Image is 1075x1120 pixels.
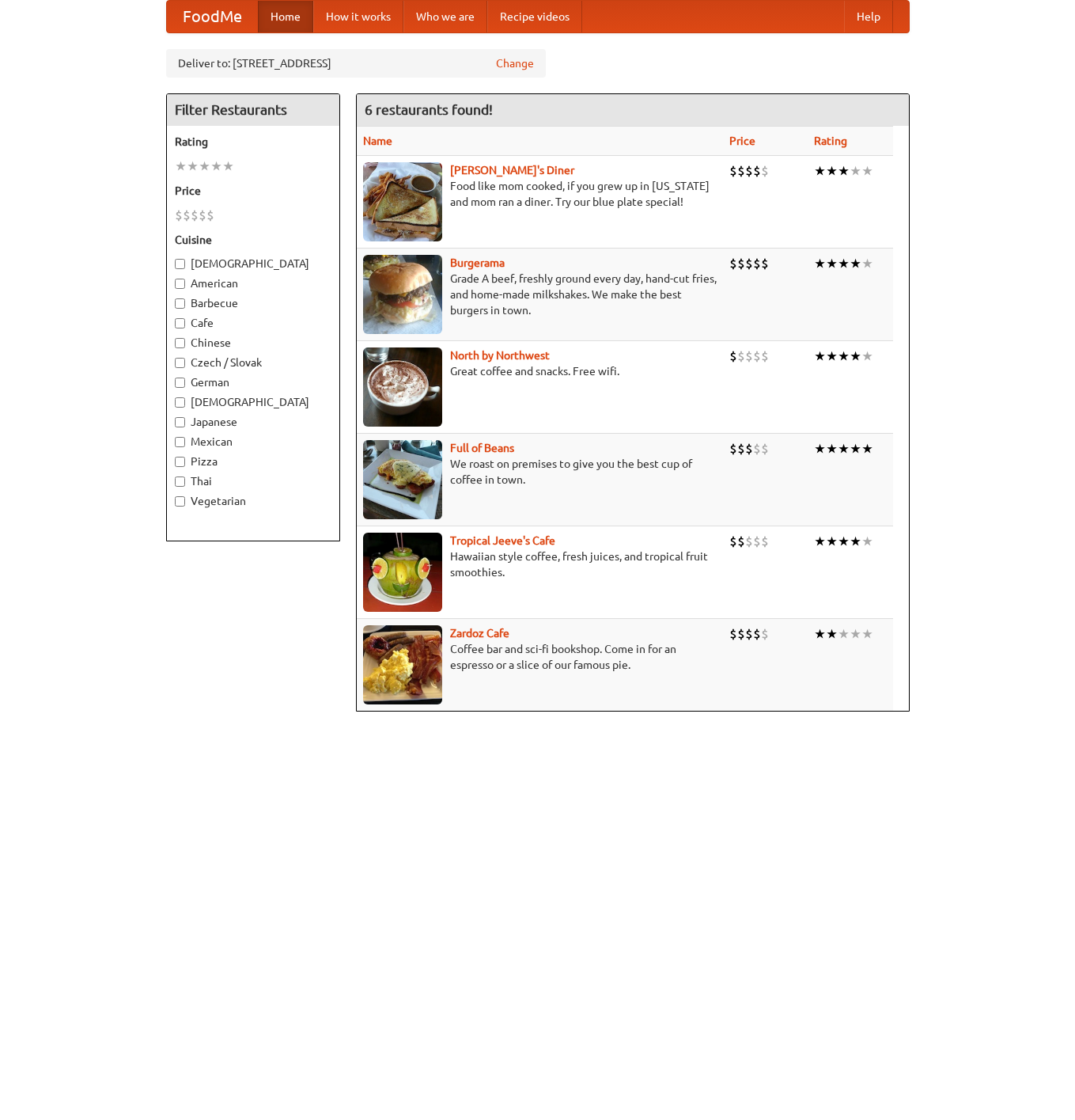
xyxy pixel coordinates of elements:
[850,533,861,550] li: ★
[175,335,331,351] label: Chinese
[363,440,442,519] img: beans.jpg
[814,162,826,180] li: ★
[450,534,555,547] a: Tropical Jeeve's Cafe
[826,533,838,550] li: ★
[753,440,761,457] li: $
[363,135,392,147] a: Name
[826,347,838,365] li: ★
[175,232,331,248] h5: Cuisine
[450,256,505,269] a: Burgerama
[222,158,234,175] li: ★
[210,158,222,175] li: ★
[175,338,185,348] input: Chinese
[737,347,745,365] li: $
[729,347,737,365] li: $
[838,347,850,365] li: ★
[814,440,826,457] li: ★
[826,625,838,643] li: ★
[737,533,745,550] li: $
[450,164,574,177] b: [PERSON_NAME]'s Diner
[850,255,861,272] li: ★
[737,625,745,643] li: $
[761,533,769,550] li: $
[175,417,185,427] input: Japanese
[729,533,737,550] li: $
[175,434,331,450] label: Mexican
[753,162,761,180] li: $
[745,347,753,365] li: $
[206,207,214,224] li: $
[729,135,755,147] a: Price
[191,207,199,224] li: $
[450,442,514,454] a: Full of Beans
[761,162,769,180] li: $
[745,440,753,457] li: $
[363,347,442,427] img: north.jpg
[166,49,546,78] div: Deliver to: [STREET_ADDRESS]
[753,347,761,365] li: $
[363,162,442,241] img: sallys.jpg
[753,533,761,550] li: $
[844,1,893,32] a: Help
[175,414,331,430] label: Japanese
[175,493,331,509] label: Vegetarian
[183,207,191,224] li: $
[175,378,185,388] input: German
[729,162,737,180] li: $
[729,625,737,643] li: $
[175,298,185,309] input: Barbecue
[753,625,761,643] li: $
[365,102,493,117] ng-pluralize: 6 restaurants found!
[737,440,745,457] li: $
[838,162,850,180] li: ★
[850,162,861,180] li: ★
[861,162,873,180] li: ★
[363,641,717,673] p: Coffee bar and sci-fi bookshop. Come in for an espresso or a slice of our famous pie.
[814,347,826,365] li: ★
[838,533,850,550] li: ★
[729,255,737,272] li: $
[745,533,753,550] li: $
[167,1,258,32] a: FoodMe
[838,625,850,643] li: ★
[861,347,873,365] li: ★
[861,625,873,643] li: ★
[814,135,847,147] a: Rating
[861,255,873,272] li: ★
[753,255,761,272] li: $
[487,1,582,32] a: Recipe videos
[745,162,753,180] li: $
[187,158,199,175] li: ★
[403,1,487,32] a: Who we are
[363,363,717,379] p: Great coffee and snacks. Free wifi.
[175,275,331,291] label: American
[175,256,331,271] label: [DEMOGRAPHIC_DATA]
[175,207,183,224] li: $
[175,358,185,368] input: Czech / Slovak
[175,318,185,328] input: Cafe
[175,355,331,370] label: Czech / Slovak
[175,476,185,487] input: Thai
[838,255,850,272] li: ★
[363,625,442,704] img: zardoz.jpg
[814,625,826,643] li: ★
[745,625,753,643] li: $
[450,627,509,640] a: Zardoz Cafe
[363,271,717,318] p: Grade A beef, freshly ground every day, hand-cut fries, and home-made milkshakes. We make the bes...
[175,397,185,408] input: [DEMOGRAPHIC_DATA]
[175,473,331,489] label: Thai
[826,162,838,180] li: ★
[737,255,745,272] li: $
[814,255,826,272] li: ★
[363,255,442,334] img: burgerama.jpg
[175,259,185,269] input: [DEMOGRAPHIC_DATA]
[175,437,185,447] input: Mexican
[496,55,534,71] a: Change
[761,440,769,457] li: $
[450,349,550,362] a: North by Northwest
